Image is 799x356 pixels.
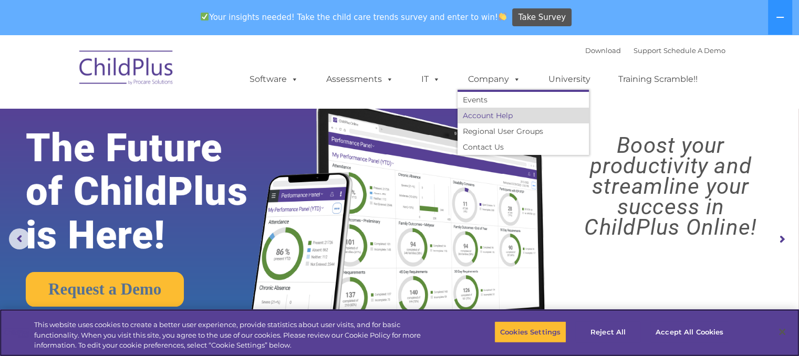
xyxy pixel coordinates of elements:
a: Assessments [316,69,404,90]
a: Events [458,92,589,108]
div: This website uses cookies to create a better user experience, provide statistics about user visit... [34,320,440,351]
a: Take Survey [512,8,572,27]
img: ✅ [201,13,209,20]
a: Support [634,46,661,55]
img: ChildPlus by Procare Solutions [74,43,179,96]
a: University [538,69,601,90]
a: Company [458,69,531,90]
a: Software [239,69,309,90]
rs-layer: Boost your productivity and streamline your success in ChildPlus Online! [552,135,789,237]
a: Download [585,46,621,55]
a: Account Help [458,108,589,123]
a: Training Scramble!! [608,69,708,90]
button: Reject All [575,321,641,343]
a: Request a Demo [26,272,184,307]
span: Last name [146,69,178,77]
a: Contact Us [458,139,589,155]
a: Schedule A Demo [663,46,725,55]
button: Accept All Cookies [650,321,729,343]
a: Regional User Groups [458,123,589,139]
span: Your insights needed! Take the child care trends survey and enter to win! [196,7,511,27]
img: 👏 [499,13,506,20]
a: IT [411,69,451,90]
span: Take Survey [518,8,566,27]
span: Phone number [146,112,191,120]
button: Close [771,320,794,343]
button: Cookies Settings [494,321,566,343]
font: | [585,46,725,55]
rs-layer: The Future of ChildPlus is Here! [26,126,281,257]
